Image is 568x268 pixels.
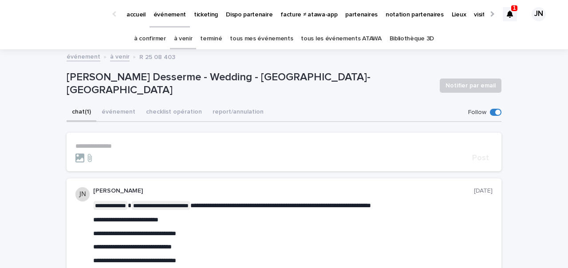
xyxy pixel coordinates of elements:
[390,28,434,49] a: Bibliothèque 3D
[134,28,166,49] a: à confirmer
[207,103,269,122] button: report/annulation
[503,7,517,21] div: 1
[474,187,493,195] p: [DATE]
[67,51,100,61] a: événement
[472,154,489,162] span: Post
[96,103,141,122] button: événement
[230,28,293,49] a: tous mes événements
[67,71,433,97] p: [PERSON_NAME] Desserme - Wedding - [GEOGRAPHIC_DATA]-[GEOGRAPHIC_DATA]
[110,51,130,61] a: à venir
[468,109,486,116] p: Follow
[301,28,381,49] a: tous les événements ATAWA
[532,7,546,21] div: JN
[200,28,222,49] a: terminé
[67,103,96,122] button: chat (1)
[513,5,516,11] p: 1
[174,28,193,49] a: à venir
[93,187,474,195] p: [PERSON_NAME]
[440,79,501,93] button: Notifier par email
[141,103,207,122] button: checklist opération
[18,5,104,23] img: Ls34BcGeRexTGTNfXpUC
[446,81,496,90] span: Notifier par email
[139,51,175,61] p: R 25 08 403
[469,154,493,162] button: Post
